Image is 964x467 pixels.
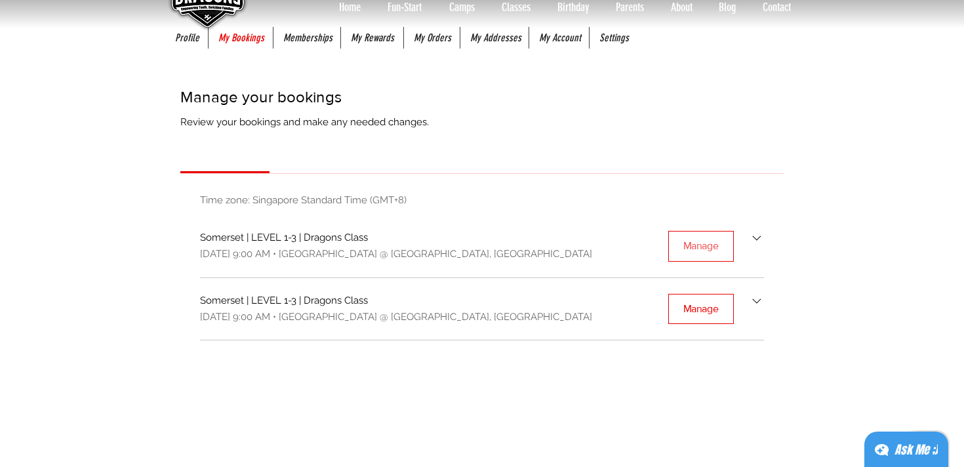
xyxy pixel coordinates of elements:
[683,239,719,253] div: Manage
[180,115,784,129] p: Review your bookings and make any needed changes.
[593,27,635,49] p: Settings
[200,310,592,324] div: [DATE] 9:00 AM • [GEOGRAPHIC_DATA] @ [GEOGRAPHIC_DATA], [GEOGRAPHIC_DATA]
[341,27,403,49] a: My Rewards
[344,27,401,49] p: My Rewards
[404,27,460,49] a: My Orders
[668,294,734,324] button: Manage
[200,194,407,206] span: Time zone: Singapore Standard Time (GMT+8)
[668,231,734,261] button: Manage
[273,27,340,49] a: Memberships
[529,27,589,49] a: My Account
[894,441,938,459] div: Ask Me ;)
[200,294,592,308] h3: Somerset | LEVEL 1-3 | Dragons Class
[200,215,764,277] button: Somerset | LEVEL 1-3 | Dragons Class[DATE] 9:00 AM • [GEOGRAPHIC_DATA] @ [GEOGRAPHIC_DATA], [GEOG...
[180,86,784,108] h2: Manage your bookings
[460,27,529,49] a: My Addresses
[464,27,528,49] p: My Addresses
[200,231,592,245] h3: Somerset | LEVEL 1-3 | Dragons Class
[200,247,592,261] div: [DATE] 9:00 AM • [GEOGRAPHIC_DATA] @ [GEOGRAPHIC_DATA], [GEOGRAPHIC_DATA]
[683,302,719,316] div: Manage
[277,27,339,49] p: Memberships
[288,146,310,164] span: Past
[407,27,458,49] p: My Orders
[165,27,801,49] nav: Site
[200,278,764,340] button: Somerset | LEVEL 1-3 | Dragons Class[DATE] 9:00 AM • [GEOGRAPHIC_DATA] @ [GEOGRAPHIC_DATA], [GEOG...
[199,146,252,164] span: Upcoming
[200,215,764,340] div: Bookings list
[532,27,588,49] p: My Account
[590,27,637,49] a: Settings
